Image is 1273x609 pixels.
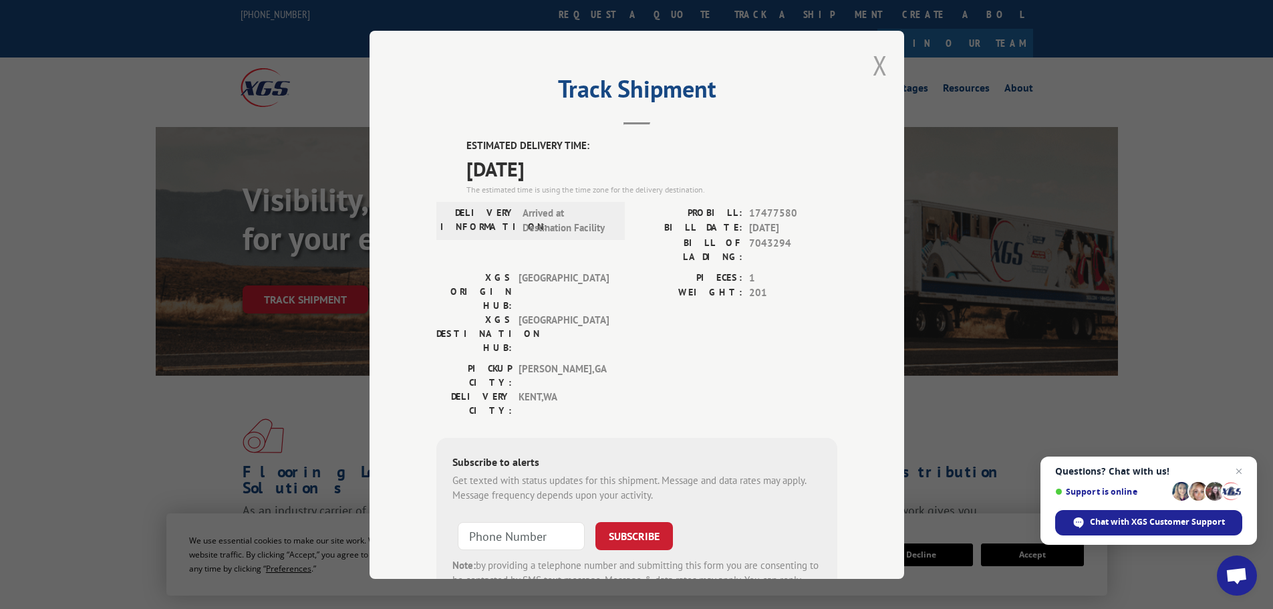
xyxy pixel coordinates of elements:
label: ESTIMATED DELIVERY TIME: [466,138,837,154]
div: Open chat [1217,556,1257,596]
span: Close chat [1231,463,1247,479]
label: XGS ORIGIN HUB: [436,270,512,312]
label: PIECES: [637,270,742,285]
span: Questions? Chat with us! [1055,466,1242,477]
label: BILL DATE: [637,221,742,236]
span: [GEOGRAPHIC_DATA] [519,312,609,354]
div: Subscribe to alerts [452,453,821,473]
span: [GEOGRAPHIC_DATA] [519,270,609,312]
span: Arrived at Destination Facility [523,205,613,235]
div: The estimated time is using the time zone for the delivery destination. [466,183,837,195]
span: Chat with XGS Customer Support [1090,516,1225,528]
label: PROBILL: [637,205,742,221]
label: WEIGHT: [637,285,742,301]
label: XGS DESTINATION HUB: [436,312,512,354]
input: Phone Number [458,521,585,550]
span: [DATE] [749,221,837,236]
button: Close modal [873,47,887,83]
span: [PERSON_NAME] , GA [519,361,609,389]
span: 201 [749,285,837,301]
h2: Track Shipment [436,80,837,105]
label: PICKUP CITY: [436,361,512,389]
span: 7043294 [749,235,837,263]
label: DELIVERY CITY: [436,389,512,417]
label: DELIVERY INFORMATION: [440,205,516,235]
div: by providing a telephone number and submitting this form you are consenting to be contacted by SM... [452,558,821,603]
span: KENT , WA [519,389,609,417]
label: BILL OF LADING: [637,235,742,263]
span: 1 [749,270,837,285]
div: Chat with XGS Customer Support [1055,510,1242,535]
div: Get texted with status updates for this shipment. Message and data rates may apply. Message frequ... [452,473,821,503]
button: SUBSCRIBE [595,521,673,550]
span: 17477580 [749,205,837,221]
strong: Note: [452,558,476,571]
span: [DATE] [466,153,837,183]
span: Support is online [1055,487,1167,497]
